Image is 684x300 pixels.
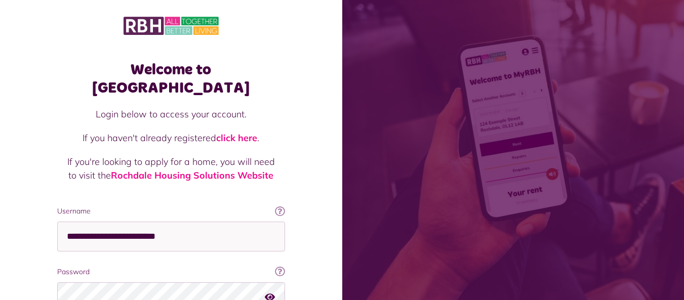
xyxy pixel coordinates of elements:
[67,131,275,145] p: If you haven't already registered .
[57,206,285,217] label: Username
[111,169,273,181] a: Rochdale Housing Solutions Website
[216,132,257,144] a: click here
[57,61,285,97] h1: Welcome to [GEOGRAPHIC_DATA]
[67,107,275,121] p: Login below to access your account.
[57,267,285,277] label: Password
[67,155,275,182] p: If you're looking to apply for a home, you will need to visit the
[124,15,219,36] img: MyRBH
